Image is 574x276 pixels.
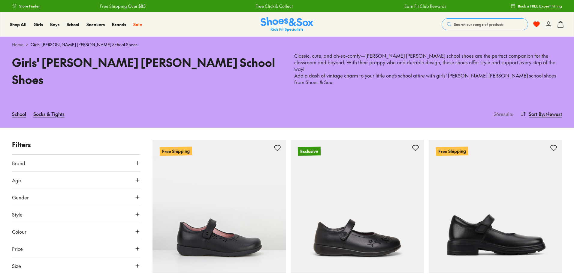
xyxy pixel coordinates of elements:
[294,72,562,86] p: Add a dash of vintage charm to your little one’s school attire with girls’ [PERSON_NAME] [PERSON_...
[436,147,468,156] p: Free Shipping
[34,21,43,28] a: Girls
[454,22,503,27] span: Search our range of products
[12,140,140,150] p: Filters
[12,206,140,223] button: Style
[529,110,544,117] span: Sort By
[442,18,528,30] button: Search our range of products
[50,21,59,27] span: Boys
[12,107,26,120] a: School
[86,21,105,27] span: Sneakers
[12,211,23,218] span: Style
[403,3,446,9] a: Earn Fit Club Rewards
[133,21,142,28] a: Sale
[12,54,280,88] h1: Girls' [PERSON_NAME] [PERSON_NAME] School Shoes
[86,21,105,28] a: Sneakers
[133,21,142,27] span: Sale
[10,21,26,28] a: Shop All
[12,245,23,252] span: Price
[12,172,140,189] button: Age
[12,41,23,48] a: Home
[12,41,562,48] div: >
[112,21,126,28] a: Brands
[255,3,292,9] a: Free Click & Collect
[19,3,40,9] span: Store Finder
[520,107,562,120] button: Sort By:Newest
[429,140,562,273] a: Free Shipping
[34,21,43,27] span: Girls
[50,21,59,28] a: Boys
[67,21,79,27] span: School
[12,223,140,240] button: Colour
[31,41,137,48] span: Girls' [PERSON_NAME] [PERSON_NAME] School Shoes
[12,189,140,206] button: Gender
[12,262,21,269] span: Size
[12,177,21,184] span: Age
[298,147,321,156] p: Exclusive
[12,228,26,235] span: Colour
[261,17,313,32] a: Shoes & Sox
[261,17,313,32] img: SNS_Logo_Responsive.svg
[511,1,562,11] a: Book a FREE Expert Fitting
[12,159,25,167] span: Brand
[291,140,424,273] a: Exclusive
[12,257,140,274] button: Size
[10,21,26,27] span: Shop All
[153,140,286,273] a: Free Shipping
[518,3,562,9] span: Book a FREE Expert Fitting
[12,194,29,201] span: Gender
[491,110,513,117] p: 26 results
[544,110,562,117] span: : Newest
[99,3,145,9] a: Free Shipping Over $85
[12,155,140,171] button: Brand
[67,21,79,28] a: School
[294,53,562,72] p: Classic, cute, and oh-so-comfy—[PERSON_NAME] [PERSON_NAME] school shoes are the perfect companion...
[12,240,140,257] button: Price
[33,107,65,120] a: Socks & Tights
[12,1,40,11] a: Store Finder
[160,147,192,156] p: Free Shipping
[112,21,126,27] span: Brands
